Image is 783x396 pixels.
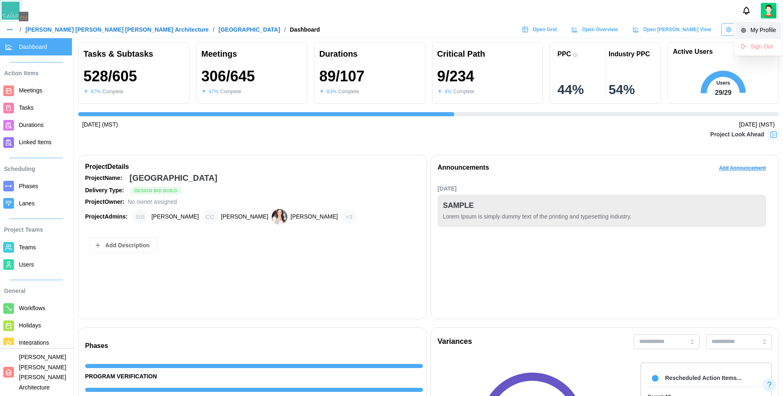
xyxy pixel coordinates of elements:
div: Lorem Ipsum is simply dummy text of the printing and typesetting industry. [443,212,761,221]
a: [PERSON_NAME] [PERSON_NAME] [PERSON_NAME] Architecture [25,27,209,32]
div: 83 % [327,88,337,96]
span: Dashboard [19,44,47,50]
div: / [284,27,286,32]
span: Linked Items [19,139,51,145]
div: 87 % [91,88,101,96]
span: Meetings [19,87,42,94]
div: Phases [85,341,423,351]
img: Project Look Ahead Button [769,131,778,139]
span: Add Announcement [719,162,766,174]
span: Teams [19,244,36,251]
span: Open Overview [582,24,618,35]
div: 47 % [209,88,219,96]
img: Heather Bemis [272,209,287,225]
div: My Profile [751,26,776,35]
div: [DATE] (MST) [82,120,118,129]
div: Industry PPC [609,50,650,58]
img: 2Q== [761,3,776,18]
div: Rescheduled Action Items... [665,374,741,383]
div: 44 % [557,83,602,96]
span: Tasks [19,104,34,111]
strong: Project Admins: [85,213,127,220]
strong: Project Owner: [85,198,125,205]
div: [PERSON_NAME] [221,212,268,221]
a: [GEOGRAPHIC_DATA] [219,27,280,32]
span: Users [19,261,34,268]
div: 4 % [445,88,452,96]
div: [DATE] [438,184,766,193]
div: Zulqarnain Khalil [734,20,783,56]
div: 528 / 605 [83,68,137,85]
span: Integrations [19,339,49,346]
div: Meetings [201,48,302,60]
div: + 3 [341,209,357,225]
span: Design Bid Build [134,187,178,194]
span: Workflows [19,305,45,311]
div: Complete [220,88,241,96]
div: 306 / 645 [201,68,255,85]
div: Complete [102,88,123,96]
div: / [213,27,215,32]
span: Holidays [19,322,41,329]
div: Project Look Ahead [710,130,764,139]
div: Durations [319,48,420,60]
div: 89 / 107 [319,68,365,85]
div: Delivery Type: [85,186,126,195]
div: PPC [557,50,571,58]
div: Complete [338,88,359,96]
a: Zulqarnain Khalil [761,3,776,18]
div: / [20,27,21,32]
span: Lanes [19,200,35,207]
button: Notifications [739,4,753,18]
div: 54 % [609,83,653,96]
div: [PERSON_NAME] [151,212,199,221]
span: Phases [19,183,38,189]
div: Variances [438,336,472,348]
div: Chris Cosenza [202,209,218,225]
span: Durations [19,122,44,128]
div: 9 / 234 [437,68,474,85]
div: Complete [453,88,474,96]
div: Sign Out [751,43,776,50]
span: Open Grid [533,24,557,35]
div: Tasks & Subtasks [83,48,184,60]
div: Critical Path [437,48,538,60]
div: [GEOGRAPHIC_DATA] [129,172,217,184]
div: [DATE] (MST) [739,120,775,129]
span: Add Description [105,238,150,252]
div: Project Name: [85,174,126,183]
div: [PERSON_NAME] [291,212,338,221]
h1: Active Users [673,48,713,56]
div: Dashboard [290,27,320,32]
div: PROGRAM VERIFICATION [85,372,423,381]
div: Announcements [438,163,489,173]
div: SAMPLE [443,200,474,212]
div: Brian Baldwin [132,209,148,225]
div: Project Details [85,162,420,172]
span: Open [PERSON_NAME] View [643,24,711,35]
div: No owner assigned [128,198,177,207]
span: [PERSON_NAME] [PERSON_NAME] [PERSON_NAME] Architecture [19,354,66,391]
